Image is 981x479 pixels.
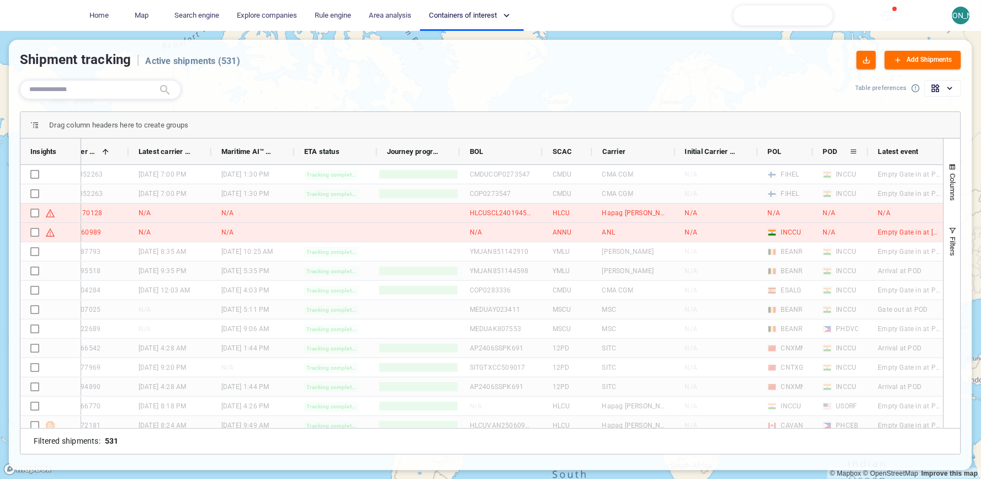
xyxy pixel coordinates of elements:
[878,363,941,372] div: Empty Gate in at POD
[934,429,973,471] iframe: Chat
[768,364,777,371] div: China
[602,382,617,392] div: SITC
[161,343,186,353] span: 4:28 am
[232,6,301,25] button: Explore companies
[834,167,859,182] div: INCCU
[768,190,777,198] div: Finland
[878,421,941,430] div: Empty Gate in at POD
[306,422,357,430] span: Tracking completed
[470,208,533,218] div: HLCUSCL240194567
[306,190,357,198] span: Tracking completed
[553,324,571,334] div: MSCU
[139,305,151,315] p: N/A
[82,6,117,25] button: Home
[306,286,357,295] span: Tracking completed
[221,401,241,411] span: [DATE]
[834,302,859,317] div: INCCU
[139,324,151,334] p: N/A
[685,247,698,257] p: N/A
[602,266,654,276] div: [PERSON_NAME]
[310,6,356,25] button: Rule engine
[685,208,698,218] p: N/A
[20,204,81,223] div: Press SPACE to select this row.
[139,343,158,353] span: [DATE]
[49,121,188,129] span: Drag column headers here to create groups
[602,363,617,372] div: SITC
[170,6,224,25] button: Search engine
[139,382,158,392] span: [DATE]
[131,51,145,68] h5: |
[20,184,81,204] div: Press SPACE to select this row.
[768,402,777,410] div: India
[823,171,832,178] div: India
[130,6,157,25] a: Map
[221,285,241,295] span: [DATE]
[823,227,836,237] p: N/A
[221,227,234,237] p: N/A
[139,421,158,430] span: [DATE]
[779,283,804,297] div: ESALG
[823,383,832,391] div: India
[878,343,922,353] div: Arrival at POD
[779,302,805,317] div: BEANR
[685,401,698,411] p: N/A
[602,147,625,156] span: Carrier
[221,363,234,372] p: N/A
[779,360,806,375] div: CNTXG
[779,418,806,433] div: CAVAN
[823,325,832,333] div: Philippines
[243,382,269,392] span: 1:44 pm
[304,147,340,156] span: ETA status
[306,171,357,179] span: Tracking completed
[949,237,957,256] span: Filters
[553,363,570,372] div: 12PD
[779,244,805,259] div: BEANR
[553,421,570,430] div: HLCU
[602,227,616,237] div: ANL
[823,248,832,256] div: India
[834,418,861,433] div: PHCEB
[768,147,782,156] span: POL
[878,401,941,411] div: Empty Gate in at POD
[126,6,161,25] button: Map
[834,360,859,375] div: INCCU
[779,187,802,201] div: FIHEL
[49,121,188,129] div: Row Groups
[161,421,186,430] span: 8:24 am
[913,9,926,22] div: Notification center
[768,171,777,178] div: Finland
[139,363,158,372] span: [DATE]
[243,169,269,179] span: 1:30 pm
[470,227,482,237] p: N/A
[602,247,654,257] div: [PERSON_NAME]
[878,324,941,334] div: Empty Gate in at POD
[20,358,81,377] div: Press SPACE to select this row.
[779,225,804,239] div: INCCU
[470,324,521,334] div: MEDUAK807553
[834,322,862,336] div: PHDVO
[834,283,859,297] div: INCCU
[306,344,357,353] span: Tracking completed
[602,401,665,411] div: Hapag [PERSON_NAME]
[905,52,955,68] div: Add Shipments
[823,147,837,156] span: POD
[470,266,529,276] div: YMJAN851144598
[470,147,484,156] span: BOL
[768,248,777,256] div: Belgium
[470,169,531,179] div: CMDUCOP0273547
[243,421,269,430] span: 9:49 am
[221,147,275,156] span: Maritime AI™ Predictive ETA
[553,343,570,353] div: 12PD
[823,208,836,218] p: N/A
[779,399,804,413] div: INCCU
[364,6,416,25] a: Area analysis
[221,421,241,430] span: [DATE]
[685,421,698,430] p: N/A
[20,300,81,320] div: Press SPACE to select this row.
[20,242,81,262] div: Press SPACE to select this row.
[779,341,808,355] div: CNXMN
[20,397,81,416] div: Press SPACE to select this row.
[20,223,81,242] div: Press SPACE to select this row.
[834,244,859,259] div: INCCU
